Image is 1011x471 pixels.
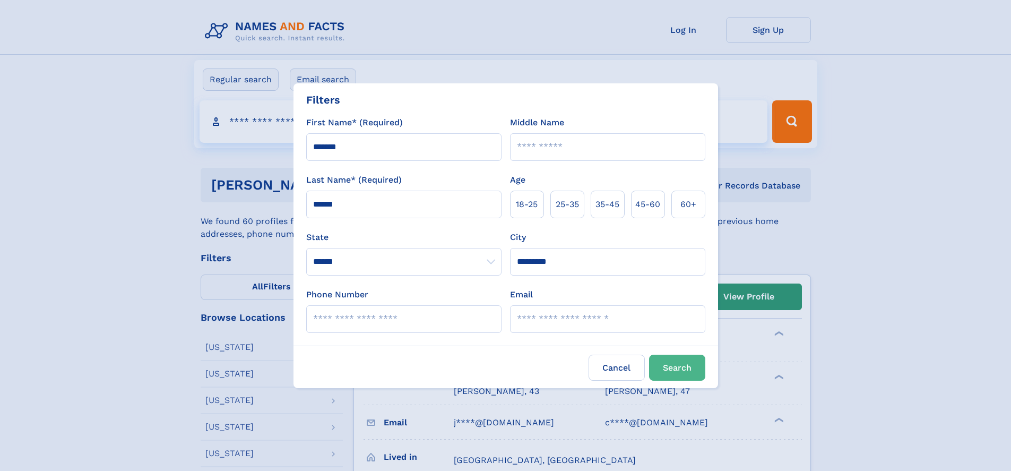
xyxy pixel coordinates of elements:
[510,231,526,244] label: City
[595,198,619,211] span: 35‑45
[556,198,579,211] span: 25‑35
[635,198,660,211] span: 45‑60
[306,231,502,244] label: State
[510,288,533,301] label: Email
[680,198,696,211] span: 60+
[516,198,538,211] span: 18‑25
[306,116,403,129] label: First Name* (Required)
[510,174,525,186] label: Age
[306,174,402,186] label: Last Name* (Required)
[306,92,340,108] div: Filters
[589,355,645,381] label: Cancel
[649,355,705,381] button: Search
[306,288,368,301] label: Phone Number
[510,116,564,129] label: Middle Name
